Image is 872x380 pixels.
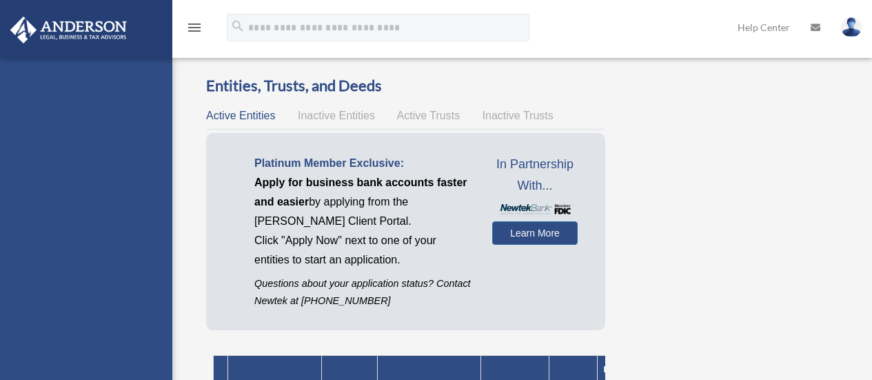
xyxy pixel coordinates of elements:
[492,221,577,245] a: Learn More
[483,110,554,121] span: Inactive Trusts
[254,154,472,173] p: Platinum Member Exclusive:
[6,17,131,43] img: Anderson Advisors Platinum Portal
[254,177,467,208] span: Apply for business bank accounts faster and easier
[397,110,460,121] span: Active Trusts
[492,154,577,197] span: In Partnership With...
[499,204,570,214] img: NewtekBankLogoSM.png
[230,19,245,34] i: search
[206,75,605,97] h3: Entities, Trusts, and Deeds
[254,231,472,270] p: Click "Apply Now" next to one of your entities to start an application.
[841,17,862,37] img: User Pic
[186,19,203,36] i: menu
[298,110,375,121] span: Inactive Entities
[206,110,275,121] span: Active Entities
[254,275,472,310] p: Questions about your application status? Contact Newtek at [PHONE_NUMBER]
[186,24,203,36] a: menu
[254,173,472,231] p: by applying from the [PERSON_NAME] Client Portal.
